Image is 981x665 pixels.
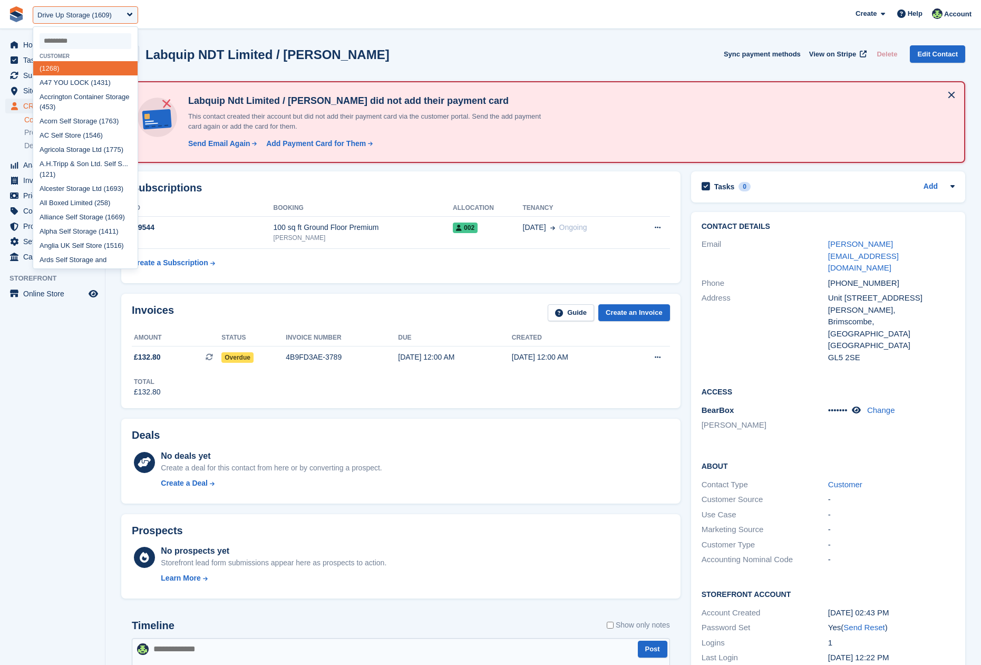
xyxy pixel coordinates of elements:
[828,292,955,316] div: Unit [STREET_ADDRESS][PERSON_NAME],
[828,653,889,662] time: 2025-08-08 11:22:36 UTC
[5,204,100,218] a: menu
[286,330,398,346] th: Invoice number
[5,99,100,113] a: menu
[398,330,512,346] th: Due
[23,249,86,264] span: Capital
[702,460,955,471] h2: About
[523,222,546,233] span: [DATE]
[132,182,670,194] h2: Subscriptions
[23,204,86,218] span: Coupons
[828,277,955,290] div: [PHONE_NUMBER]
[286,352,398,363] div: 4B9FD3AE-3789
[828,539,955,551] div: -
[548,304,594,322] a: Guide
[828,494,955,506] div: -
[274,233,453,243] div: [PERSON_NAME]
[188,138,250,149] div: Send Email Again
[453,223,478,233] span: 002
[262,138,374,149] a: Add Payment Card for Them
[523,200,633,217] th: Tenancy
[598,304,670,322] a: Create an Invoice
[828,406,848,415] span: •••••••
[5,219,100,234] a: menu
[828,480,862,489] a: Customer
[33,196,138,210] div: All Boxed Limited (258)
[33,210,138,224] div: Alliance Self Storage (1669)
[33,53,138,59] div: Customer
[5,249,100,264] a: menu
[702,539,828,551] div: Customer Type
[828,607,955,619] div: [DATE] 02:43 PM
[161,450,382,462] div: No deals yet
[872,45,901,63] button: Delete
[828,352,955,364] div: GL5 2SE
[23,286,86,301] span: Online Store
[702,509,828,521] div: Use Case
[221,330,286,346] th: Status
[23,188,86,203] span: Pricing
[714,182,735,191] h2: Tasks
[24,127,100,138] a: Prospects
[910,45,965,63] a: Edit Contact
[5,53,100,68] a: menu
[8,6,24,22] img: stora-icon-8386f47178a22dfd0bd8f6a31ec36ba5ce8667c1dd55bd0f319d3a0aa187defe.svg
[702,386,955,397] h2: Access
[134,387,161,398] div: £132.80
[24,141,43,151] span: Deals
[274,200,453,217] th: Booking
[559,223,587,232] span: Ongoing
[908,8,922,19] span: Help
[739,182,751,191] div: 0
[33,75,138,90] div: A47 YOU LOCK (1431)
[638,641,667,658] button: Post
[5,173,100,188] a: menu
[23,173,86,188] span: Invoices
[145,47,390,62] h2: Labquip NDT Limited / [PERSON_NAME]
[724,45,801,63] button: Sync payment methods
[33,61,138,75] div: (1268)
[702,277,828,290] div: Phone
[33,224,138,238] div: Alpha Self Storage (1411)
[841,623,887,632] span: ( )
[24,140,100,151] a: Deals 19
[161,557,386,568] div: Storefront lead form submissions appear here as prospects to action.
[856,8,877,19] span: Create
[702,479,828,491] div: Contact Type
[184,111,553,132] p: This contact created their account but did not add their payment card via the customer portal. Se...
[702,607,828,619] div: Account Created
[702,652,828,664] div: Last Login
[33,253,138,277] div: Ards Self Storage and Removals (1083)
[161,573,200,584] div: Learn More
[5,83,100,98] a: menu
[274,222,453,233] div: 100 sq ft Ground Floor Premium
[161,573,386,584] a: Learn More
[702,524,828,536] div: Marketing Source
[132,222,274,233] div: 99544
[132,200,274,217] th: ID
[828,524,955,536] div: -
[702,406,734,415] span: BearBox
[23,99,86,113] span: CRM
[23,53,86,68] span: Tasks
[33,143,138,157] div: Agricola Storage Ltd (1775)
[702,622,828,634] div: Password Set
[33,157,138,182] div: A.H.Tripp & Son Ltd. Self S... (121)
[132,257,208,268] div: Create a Subscription
[132,429,160,441] h2: Deals
[828,554,955,566] div: -
[828,316,955,340] div: Brimscombe, [GEOGRAPHIC_DATA]
[607,620,614,631] input: Show only notes
[221,352,254,363] span: Overdue
[702,589,955,599] h2: Storefront Account
[5,158,100,172] a: menu
[87,287,100,300] a: Preview store
[944,9,972,20] span: Account
[607,620,670,631] label: Show only notes
[23,219,86,234] span: Protection
[828,509,955,521] div: -
[805,45,869,63] a: View on Stripe
[135,95,180,140] img: no-card-linked-e7822e413c904bf8b177c4d89f31251c4716f9871600ec3ca5bfc59e148c83f4.svg
[23,83,86,98] span: Sites
[932,8,943,19] img: Yaw Boakye
[702,554,828,566] div: Accounting Nominal Code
